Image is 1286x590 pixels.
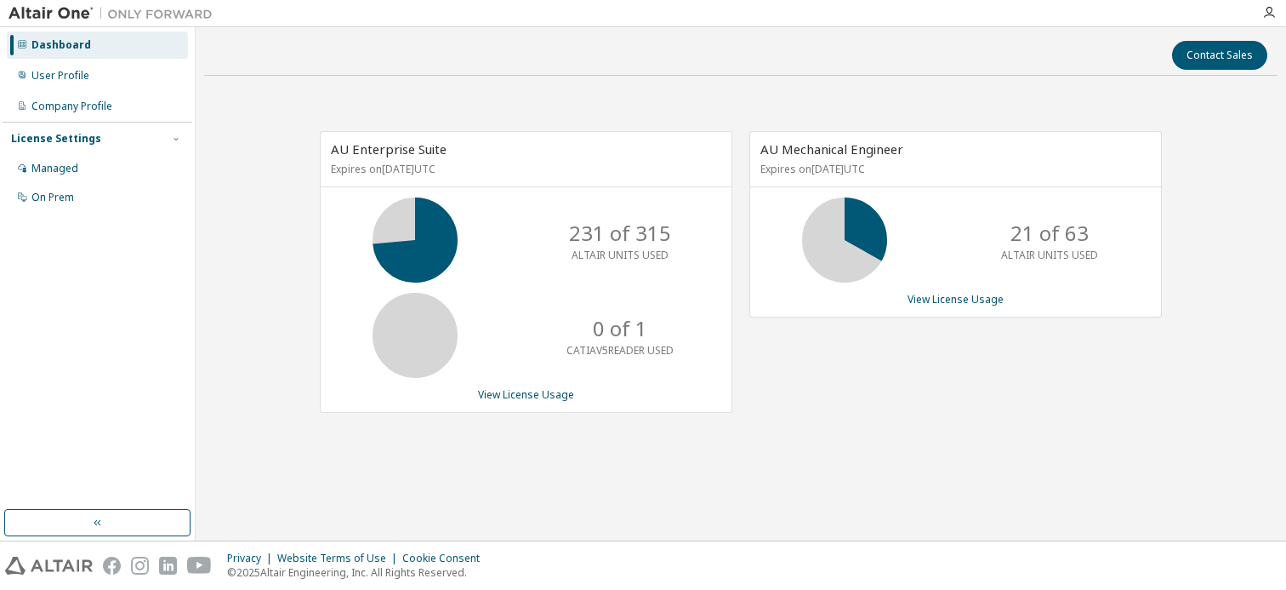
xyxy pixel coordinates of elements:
div: Managed [31,162,78,175]
p: 21 of 63 [1010,219,1089,248]
p: ALTAIR UNITS USED [572,248,669,262]
p: 0 of 1 [593,314,647,343]
a: View License Usage [478,387,574,402]
img: altair_logo.svg [5,557,93,575]
button: Contact Sales [1172,41,1267,70]
div: Company Profile [31,100,112,113]
p: 231 of 315 [569,219,671,248]
div: User Profile [31,69,89,83]
img: linkedin.svg [159,557,177,575]
p: Expires on [DATE] UTC [331,162,717,176]
span: AU Enterprise Suite [331,140,447,158]
p: CATIAV5READER USED [566,343,674,358]
img: facebook.svg [103,557,121,575]
div: Privacy [227,552,277,565]
img: Altair One [9,5,221,22]
p: ALTAIR UNITS USED [1001,248,1098,262]
img: instagram.svg [131,557,149,575]
div: License Settings [11,132,101,146]
div: Dashboard [31,38,91,52]
div: Website Terms of Use [277,552,402,565]
a: View License Usage [908,292,1004,306]
p: © 2025 Altair Engineering, Inc. All Rights Reserved. [227,565,490,580]
p: Expires on [DATE] UTC [760,162,1147,176]
div: On Prem [31,191,74,204]
span: AU Mechanical Engineer [760,140,903,158]
img: youtube.svg [187,557,212,575]
div: Cookie Consent [402,552,490,565]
